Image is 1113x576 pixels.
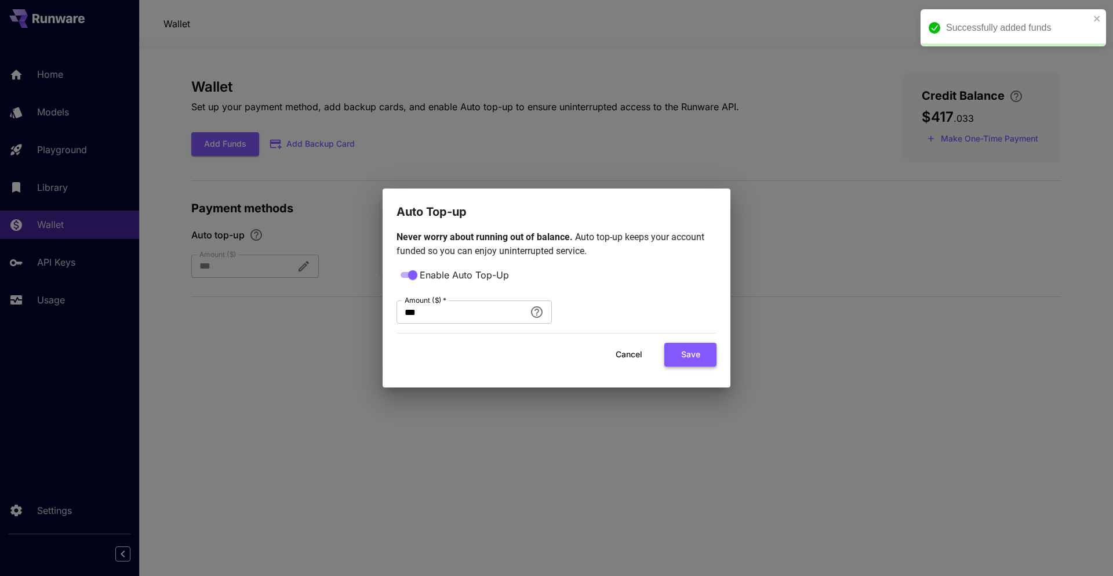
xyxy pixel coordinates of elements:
[405,295,446,305] label: Amount ($)
[397,230,716,258] p: Auto top-up keeps your account funded so you can enjoy uninterrupted service.
[664,343,716,367] button: Save
[946,21,1090,35] div: Successfully added funds
[1093,14,1101,23] button: close
[420,268,509,282] span: Enable Auto Top-Up
[603,343,655,367] button: Cancel
[383,189,730,221] h2: Auto Top-up
[397,231,575,242] span: Never worry about running out of balance.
